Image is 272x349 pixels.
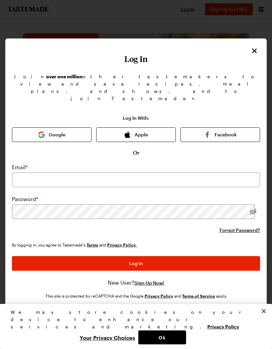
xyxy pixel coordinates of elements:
div: Privacy [11,309,256,344]
div: We may store cookies on your device to enhance our services and marketing. [11,309,256,330]
button: Ok [138,330,186,344]
button: Google [12,127,92,142]
h1: Log In [12,54,260,64]
div: By logging in, you agree to Tastemade's and [12,242,260,248]
span: Or [133,149,139,157]
div: This site is protected by reCAPTCHA and the Google and apply. [45,293,227,299]
label: Password [12,195,38,203]
button: Facebook [180,127,260,142]
b: over one million [46,74,83,79]
p: Log In With: [123,115,149,121]
button: Apple [96,127,176,142]
span: New User? [108,279,134,286]
a: Tastemade Terms of Service [87,242,98,247]
a: Google Privacy Policy [145,293,173,299]
button: Close [256,304,271,318]
button: Sign Up Now! [134,280,164,286]
a: Tastemade Privacy Policy [107,242,137,247]
span: Log In [129,260,143,267]
button: Close [250,46,259,55]
a: More information about your privacy, opens in a new tab [207,323,239,329]
button: Log In [12,256,260,271]
p: Join other tastemakers to view and save recipes, meal plans, and shows, and to join Tastemade+. [12,73,260,102]
a: Google Terms of Service [182,293,215,299]
button: Forgot Password? [220,227,260,234]
button: Your Privacy Choices [76,330,138,344]
label: Email [12,163,28,171]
